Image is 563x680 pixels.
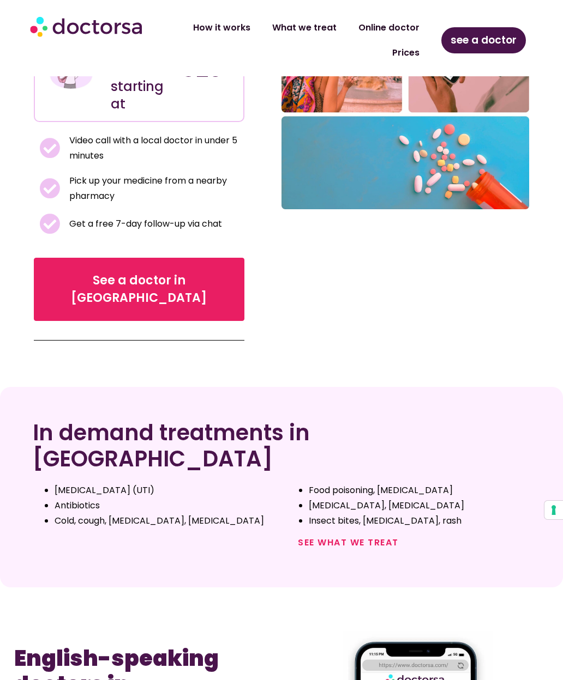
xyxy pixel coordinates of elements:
span: Get a free 7-day follow-up via chat [67,216,222,232]
button: Your consent preferences for tracking technologies [544,501,563,519]
li: Food poisoning, [MEDICAL_DATA] [309,483,530,498]
a: See a doctor in [GEOGRAPHIC_DATA] [34,258,244,321]
a: Online doctor [348,15,430,40]
a: How it works [182,15,261,40]
h2: In demand treatments in [GEOGRAPHIC_DATA] [33,420,530,472]
span: see a doctor [451,32,517,49]
h4: €20 [178,56,235,82]
a: see a doctor [441,27,526,53]
li: Antibiotics [55,498,276,513]
li: Insect bites, [MEDICAL_DATA], rash [309,513,530,529]
span: Pick up your medicine from a nearby pharmacy [67,173,238,204]
li: [MEDICAL_DATA] (UTI) [55,483,276,498]
li: [MEDICAL_DATA], [MEDICAL_DATA] [309,498,530,513]
li: Cold, cough, [MEDICAL_DATA], [MEDICAL_DATA] [55,513,276,529]
nav: Menu [155,15,430,65]
a: Prices [381,40,430,65]
span: Video call with a local doctor in under 5 minutes [67,133,238,163]
span: See a doctor in [GEOGRAPHIC_DATA] [51,272,227,307]
a: See what we treat [298,536,399,549]
a: What we treat [261,15,348,40]
img: A collage of three pictures. Healthy female traveler enjoying her vacation in Rome, Italy. Someon... [281,23,529,209]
